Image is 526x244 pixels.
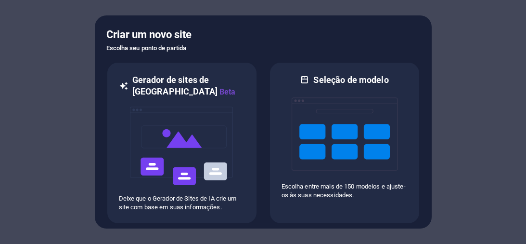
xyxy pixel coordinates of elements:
font: Deixe que o Gerador de Sites de IA crie um site com base em suas informações. [119,195,237,211]
font: Criar um novo site [106,28,192,41]
div: Seleção de modeloEscolha entre mais de 150 modelos e ajuste-os às suas necessidades. [269,62,420,224]
div: Gerador de sites de [GEOGRAPHIC_DATA]BetaaiDeixe que o Gerador de Sites de IA crie um site com ba... [106,62,257,224]
font: Escolha entre mais de 150 modelos e ajuste-os às suas necessidades. [282,183,406,199]
font: Gerador de sites de [GEOGRAPHIC_DATA] [132,75,218,96]
font: Seleção de modelo [313,75,388,85]
font: Beta [219,87,236,96]
font: Escolha seu ponto de partida [106,44,187,52]
img: ai [129,98,235,194]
